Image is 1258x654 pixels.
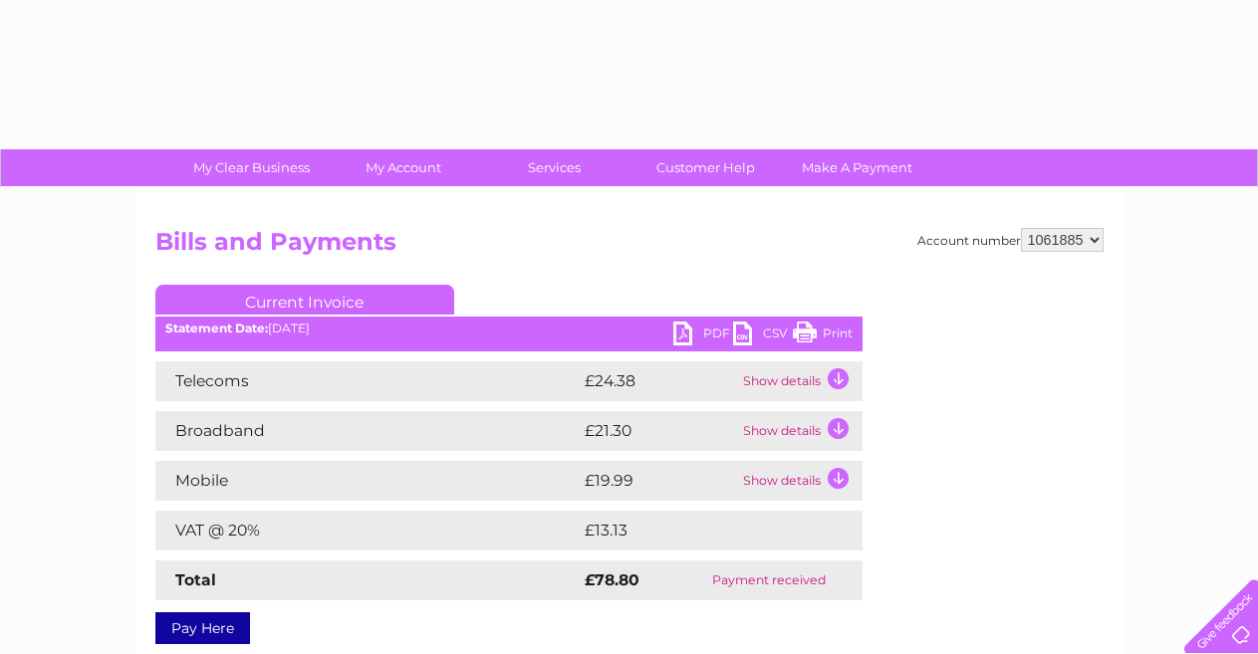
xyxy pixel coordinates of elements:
[738,411,863,451] td: Show details
[580,461,738,501] td: £19.99
[580,411,738,451] td: £21.30
[155,511,580,550] td: VAT @ 20%
[155,411,580,451] td: Broadband
[738,461,863,501] td: Show details
[155,285,454,315] a: Current Invoice
[155,361,580,401] td: Telecoms
[155,612,250,644] a: Pay Here
[624,149,788,186] a: Customer Help
[673,322,733,350] a: PDF
[775,149,939,186] a: Make A Payment
[580,511,818,550] td: £13.13
[321,149,485,186] a: My Account
[738,361,863,401] td: Show details
[676,560,862,600] td: Payment received
[793,322,853,350] a: Print
[155,322,863,335] div: [DATE]
[585,570,639,589] strong: £78.80
[472,149,636,186] a: Services
[917,228,1104,252] div: Account number
[175,570,216,589] strong: Total
[155,461,580,501] td: Mobile
[169,149,334,186] a: My Clear Business
[733,322,793,350] a: CSV
[155,228,1104,266] h2: Bills and Payments
[165,321,268,335] b: Statement Date:
[580,361,738,401] td: £24.38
